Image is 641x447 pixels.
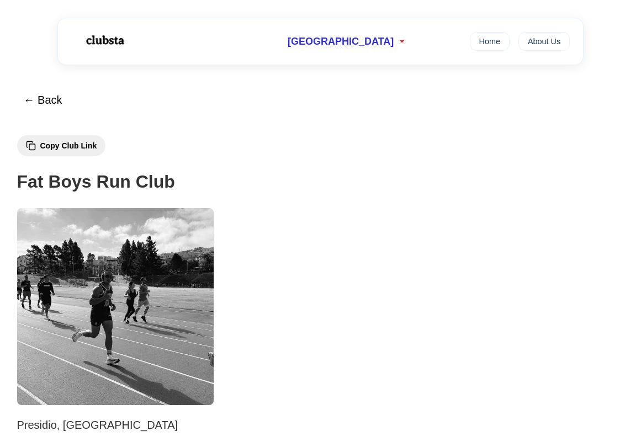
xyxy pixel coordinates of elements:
[17,208,214,405] img: Fat Boys Run Club 1
[17,168,624,196] h1: Fat Boys Run Club
[288,36,394,47] span: [GEOGRAPHIC_DATA]
[17,87,69,113] button: ← Back
[71,26,137,54] img: Logo
[470,32,510,51] a: Home
[17,416,624,434] p: Presidio, [GEOGRAPHIC_DATA]
[40,141,97,150] span: Copy Club Link
[518,32,570,51] a: About Us
[17,135,106,156] button: Copy Club Link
